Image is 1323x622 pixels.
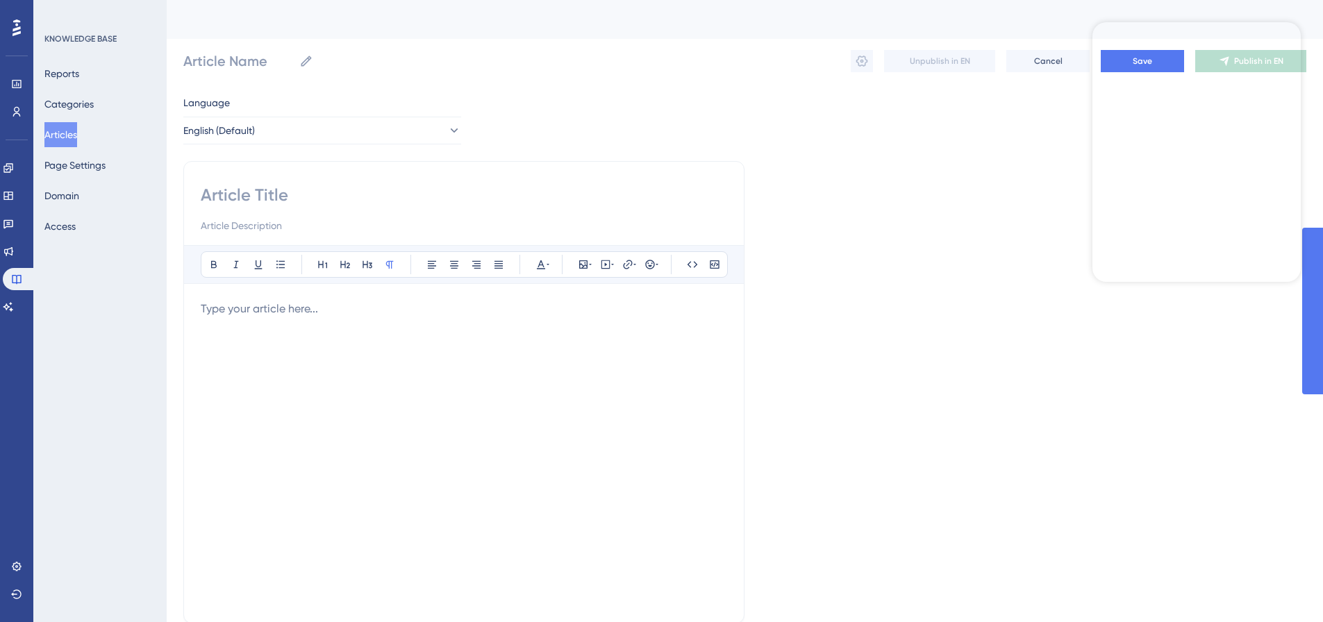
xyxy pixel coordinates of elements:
[910,56,970,67] span: Unpublish in EN
[183,94,230,111] span: Language
[44,61,79,86] button: Reports
[884,50,995,72] button: Unpublish in EN
[1265,567,1306,609] iframe: UserGuiding AI Assistant Launcher
[1034,56,1063,67] span: Cancel
[44,122,77,147] button: Articles
[44,33,117,44] div: KNOWLEDGE BASE
[44,214,76,239] button: Access
[183,122,255,139] span: English (Default)
[1006,50,1090,72] button: Cancel
[183,51,294,71] input: Article Name
[44,92,94,117] button: Categories
[183,117,461,144] button: English (Default)
[44,153,106,178] button: Page Settings
[201,184,727,206] input: Article Title
[201,217,727,234] input: Article Description
[44,183,79,208] button: Domain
